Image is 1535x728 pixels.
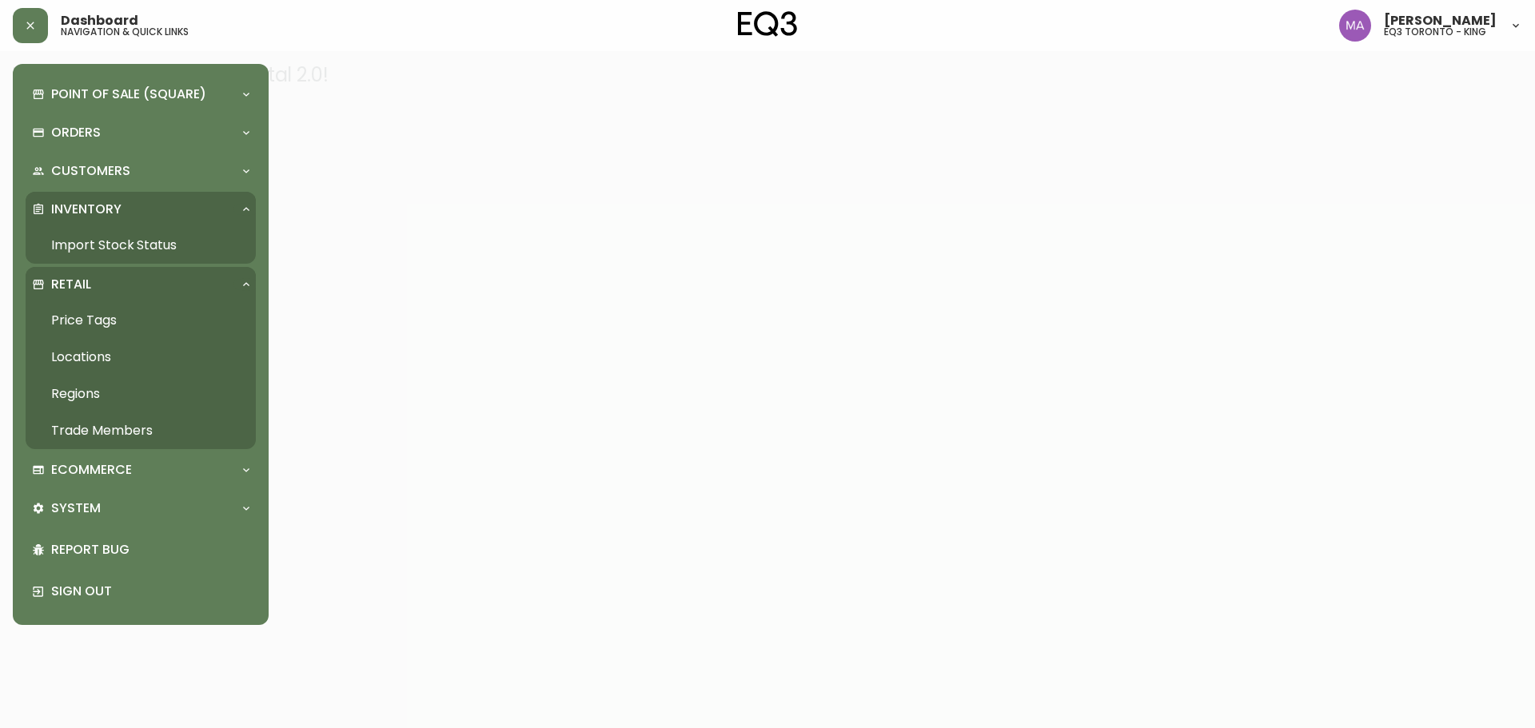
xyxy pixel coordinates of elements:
[1339,10,1371,42] img: 4f0989f25cbf85e7eb2537583095d61e
[26,452,256,487] div: Ecommerce
[51,124,101,141] p: Orders
[26,267,256,302] div: Retail
[51,541,249,559] p: Report Bug
[51,162,130,180] p: Customers
[26,412,256,449] a: Trade Members
[51,86,206,103] p: Point of Sale (Square)
[26,153,256,189] div: Customers
[1384,27,1486,37] h5: eq3 toronto - king
[51,461,132,479] p: Ecommerce
[26,529,256,571] div: Report Bug
[26,339,256,376] a: Locations
[51,499,101,517] p: System
[26,115,256,150] div: Orders
[1384,14,1497,27] span: [PERSON_NAME]
[51,201,122,218] p: Inventory
[26,192,256,227] div: Inventory
[26,302,256,339] a: Price Tags
[26,491,256,526] div: System
[51,583,249,600] p: Sign Out
[61,14,138,27] span: Dashboard
[61,27,189,37] h5: navigation & quick links
[738,11,797,37] img: logo
[26,77,256,112] div: Point of Sale (Square)
[26,376,256,412] a: Regions
[26,227,256,264] a: Import Stock Status
[51,276,91,293] p: Retail
[26,571,256,612] div: Sign Out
